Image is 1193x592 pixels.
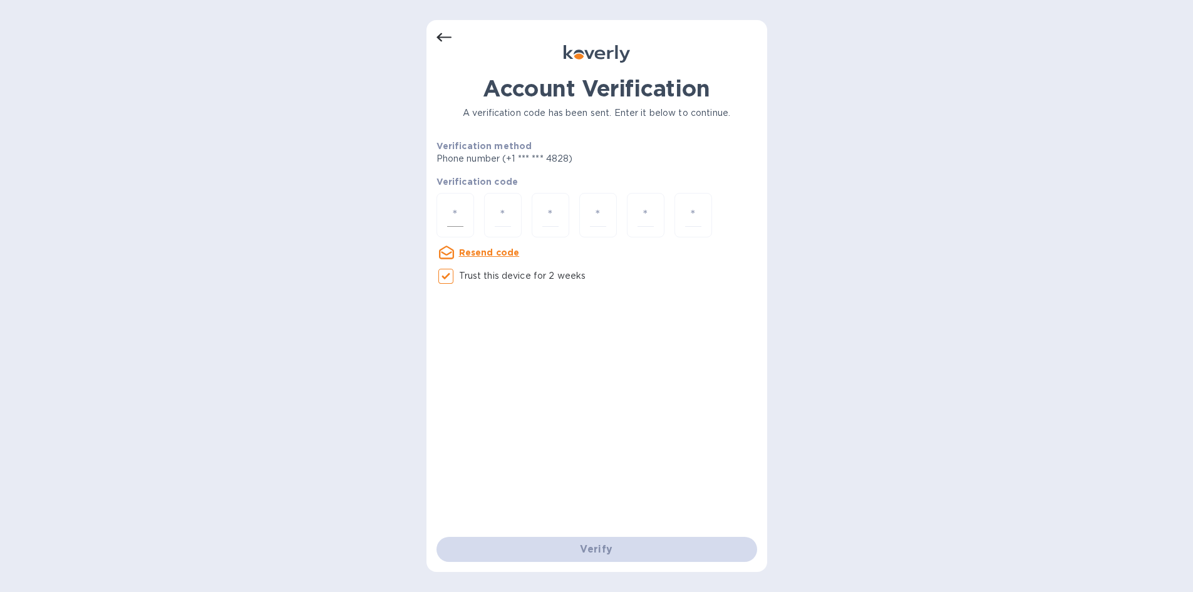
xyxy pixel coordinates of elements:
[436,175,757,188] p: Verification code
[436,106,757,120] p: A verification code has been sent. Enter it below to continue.
[459,269,586,283] p: Trust this device for 2 weeks
[459,247,520,257] u: Resend code
[436,152,669,165] p: Phone number (+1 *** *** 4828)
[436,75,757,101] h1: Account Verification
[436,141,532,151] b: Verification method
